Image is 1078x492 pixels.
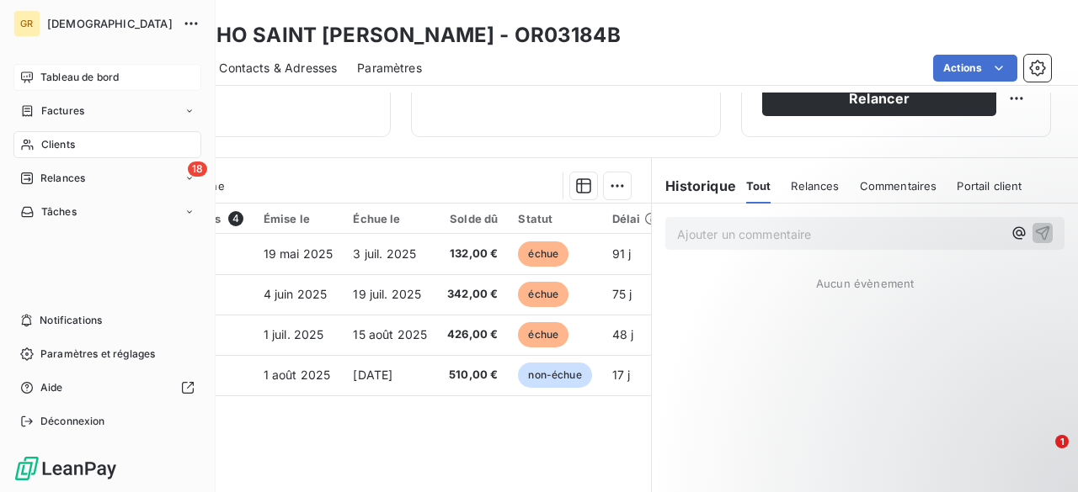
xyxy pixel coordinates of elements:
[518,322,568,347] span: échue
[40,171,85,186] span: Relances
[40,414,105,429] span: Déconnexion
[228,211,243,226] span: 4
[13,165,201,192] a: 18Relances
[652,176,736,196] h6: Historique
[612,287,632,301] span: 75 j
[612,368,631,382] span: 17 j
[353,327,427,341] span: 15 août 2025
[791,179,839,193] span: Relances
[1021,435,1061,475] iframe: Intercom live chat
[264,212,334,225] div: Émise le
[353,212,427,225] div: Échue le
[41,204,77,220] span: Tâches
[746,179,771,193] span: Tout
[13,341,201,368] a: Paramètres et réglages
[518,282,568,307] span: échue
[188,161,207,177] span: 18
[264,246,334,261] span: 19 mai 2025
[353,246,416,261] span: 3 juil. 2025
[353,287,421,301] span: 19 juil. 2025
[41,103,84,119] span: Factures
[447,326,498,343] span: 426,00 €
[1055,435,1069,448] span: 1
[860,179,937,193] span: Commentaires
[13,98,201,124] a: Factures
[933,55,1017,82] button: Actions
[353,368,392,382] span: [DATE]
[612,327,634,341] span: 48 j
[447,367,498,384] span: 510,00 €
[13,198,201,225] a: Tâches
[612,212,658,225] div: Délai
[264,327,324,341] span: 1 juil. 2025
[13,64,201,91] a: Tableau de bord
[518,212,591,225] div: Statut
[40,313,102,328] span: Notifications
[47,17,173,30] span: [DEMOGRAPHIC_DATA]
[816,277,914,290] span: Aucun évènement
[13,455,118,482] img: Logo LeanPay
[40,380,63,395] span: Aide
[40,70,119,85] span: Tableau de bord
[762,81,996,116] button: Relancer
[357,60,422,77] span: Paramètres
[41,137,75,152] span: Clients
[447,246,498,262] span: 132,00 €
[264,287,328,301] span: 4 juin 2025
[612,246,632,261] span: 91 j
[447,212,498,225] div: Solde dû
[518,241,568,267] span: échue
[219,60,337,77] span: Contacts & Adresses
[13,374,201,401] a: Aide
[40,347,155,362] span: Paramètres et réglages
[264,368,331,382] span: 1 août 2025
[148,20,621,50] h3: CAPIMHO SAINT [PERSON_NAME] - OR03184B
[13,10,40,37] div: GR
[13,131,201,158] a: Clients
[447,286,498,303] span: 342,00 €
[741,329,1078,447] iframe: Intercom notifications message
[518,362,591,388] span: non-échue
[957,179,1022,193] span: Portail client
